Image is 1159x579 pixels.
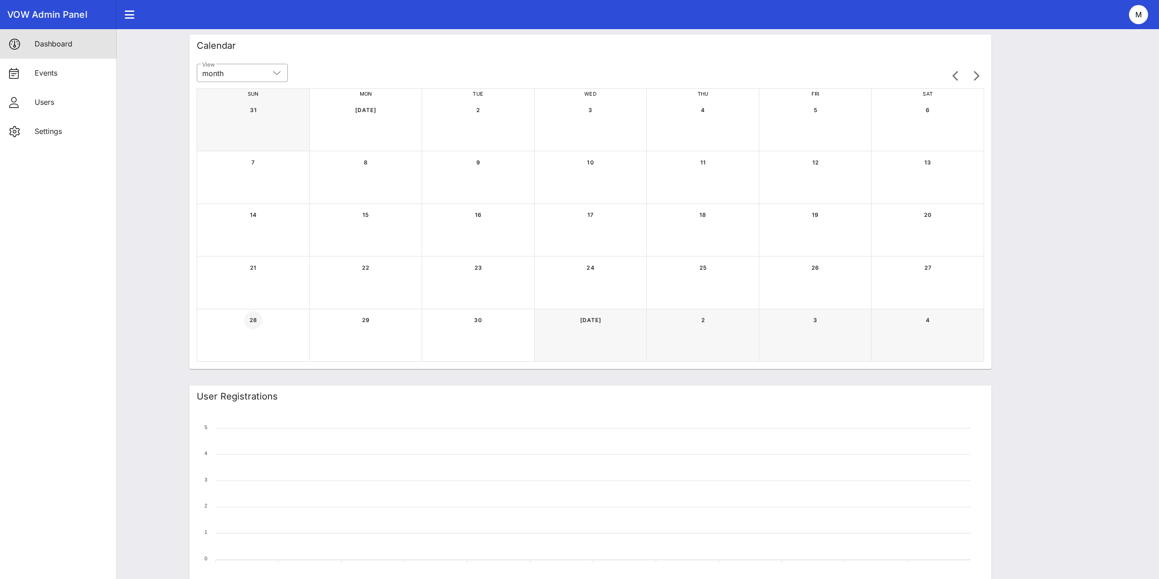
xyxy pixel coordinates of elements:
div: Settings [35,127,109,136]
span: 20 [919,211,937,218]
button: 6 [919,101,937,119]
div: Mon [310,89,422,99]
div: Thu [647,89,759,99]
span: 3 [582,107,600,113]
button: 3 [582,101,600,119]
span: 31 [244,107,262,113]
span: 30 [469,317,487,323]
span: 4 [694,107,712,113]
span: 10 [582,159,600,166]
tspan: 5 [204,425,207,430]
button: 26 [806,258,824,277]
span: 7 [244,159,262,166]
button: 24 [582,258,600,277]
button: 21 [244,258,262,277]
div: Sat [872,89,984,99]
div: Wed [535,89,647,99]
button: 19 [806,206,824,224]
button: 11 [694,153,712,171]
span: 28 [244,317,262,323]
button: 23 [469,258,487,277]
button: 29 [357,311,375,329]
div: Fri [759,89,872,99]
tspan: 4 [204,451,207,456]
div: Dashboard [35,40,109,48]
button: 13 [919,153,937,171]
div: User Registrations [197,389,278,403]
div: M [1129,5,1148,24]
span: 5 [806,107,824,113]
button: 22 [357,258,375,277]
span: 4 [919,317,937,323]
tspan: 2 [204,503,207,508]
button: 9 [469,153,487,171]
tspan: 3 [204,477,207,482]
span: [DATE] [580,317,602,323]
span: 18 [694,211,712,218]
span: 27 [919,264,937,271]
tspan: 0 [204,556,207,561]
span: 19 [806,211,824,218]
span: 22 [357,264,375,271]
span: 14 [244,211,262,218]
button: 18 [694,206,712,224]
button: [DATE] [582,311,600,329]
button: 8 [357,153,375,171]
span: 13 [919,159,937,166]
span: 16 [469,211,487,218]
button: 14 [244,206,262,224]
span: 12 [806,159,824,166]
button: 15 [357,206,375,224]
button: 16 [469,206,487,224]
div: Events [35,69,109,77]
span: 6 [919,107,937,113]
span: 9 [469,159,487,166]
div: Tue [422,89,535,99]
span: 3 [806,317,824,323]
div: Sun [197,89,310,99]
div: month [202,69,224,77]
button: 20 [919,206,937,224]
button: 2 [469,101,487,119]
span: 21 [244,264,262,271]
span: 26 [806,264,824,271]
div: VOW Admin Panel [7,9,109,20]
button: 28 [244,311,262,329]
button: [DATE] [357,101,375,119]
span: 23 [469,264,487,271]
span: 15 [357,211,375,218]
span: 17 [582,211,600,218]
span: 2 [694,317,712,323]
label: View [202,61,215,68]
button: 30 [469,311,487,329]
span: 11 [694,159,712,166]
span: 24 [582,264,600,271]
button: 3 [806,311,824,329]
button: 5 [806,101,824,119]
span: 2 [469,107,487,113]
button: 10 [582,153,600,171]
button: 27 [919,258,937,277]
button: 25 [694,258,712,277]
button: 4 [694,101,712,119]
button: 2 [694,311,712,329]
button: 31 [244,101,262,119]
div: Calendar [197,39,236,52]
div: Users [35,98,109,107]
button: 12 [806,153,824,171]
span: 29 [357,317,375,323]
span: 25 [694,264,712,271]
span: [DATE] [355,107,377,113]
button: 17 [582,206,600,224]
button: 4 [919,311,937,329]
tspan: 1 [204,529,207,535]
div: Viewmonth [197,64,288,82]
button: 7 [244,153,262,171]
span: 8 [357,159,375,166]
